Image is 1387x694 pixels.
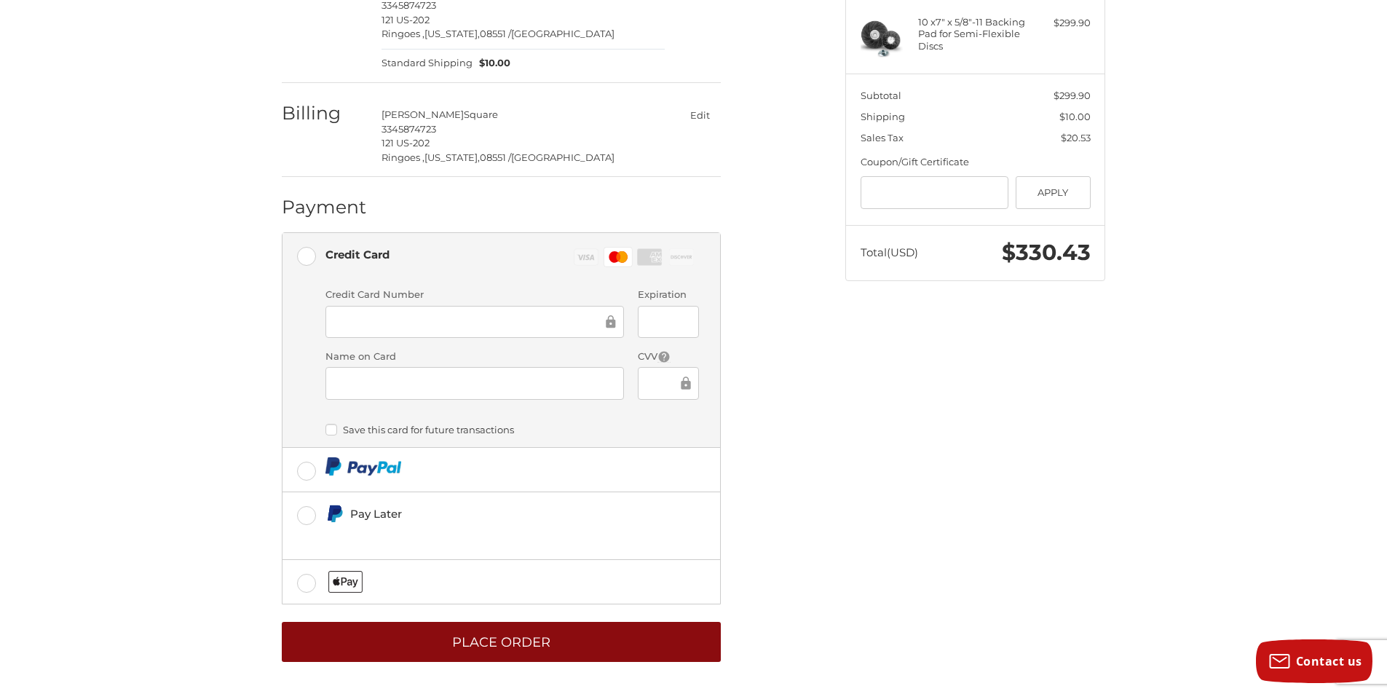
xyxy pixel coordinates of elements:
[325,529,621,542] iframe: PayPal Message 1
[382,123,436,135] span: 3345874723
[511,28,615,39] span: [GEOGRAPHIC_DATA]
[424,151,480,163] span: [US_STATE],
[1256,639,1372,683] button: Contact us
[382,109,464,120] span: [PERSON_NAME]
[325,288,624,302] label: Credit Card Number
[638,350,698,364] label: CVV
[638,288,698,302] label: Expiration
[382,137,430,149] span: 121 US-202
[480,28,511,39] span: 08551 /
[918,16,1030,52] h4: 10 x 7" x 5/8"-11 Backing Pad for Semi-Flexible Discs
[424,28,480,39] span: [US_STATE],
[1296,653,1362,669] span: Contact us
[861,245,918,259] span: Total (USD)
[1054,90,1091,101] span: $299.90
[382,56,473,71] span: Standard Shipping
[325,505,344,523] img: Pay Later icon
[328,571,363,593] img: Applepay icon
[648,375,677,392] iframe: Secure Credit Card Frame - CVV
[336,375,614,392] iframe: Secure Credit Card Frame - Cardholder Name
[1059,111,1091,122] span: $10.00
[480,151,511,163] span: 08551 /
[282,196,367,218] h2: Payment
[1061,132,1091,143] span: $20.53
[473,56,511,71] span: $10.00
[325,350,624,364] label: Name on Card
[861,155,1091,170] div: Coupon/Gift Certificate
[511,151,615,163] span: [GEOGRAPHIC_DATA]
[861,90,901,101] span: Subtotal
[336,313,603,330] iframe: Secure Credit Card Frame - Credit Card Number
[679,104,721,125] button: Edit
[464,109,498,120] span: Square
[282,102,367,125] h2: Billing
[1016,176,1091,209] button: Apply
[1002,239,1091,266] span: $330.43
[325,242,390,267] div: Credit Card
[648,313,688,330] iframe: Secure Credit Card Frame - Expiration Date
[861,132,904,143] span: Sales Tax
[325,457,402,476] img: PayPal icon
[1033,16,1091,31] div: $299.90
[325,424,699,435] label: Save this card for future transactions
[382,14,430,25] span: 121 US-202
[350,502,620,526] div: Pay Later
[382,151,424,163] span: Ringoes ,
[282,622,721,662] button: Place Order
[861,176,1009,209] input: Gift Certificate or Coupon Code
[382,28,424,39] span: Ringoes ,
[861,111,905,122] span: Shipping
